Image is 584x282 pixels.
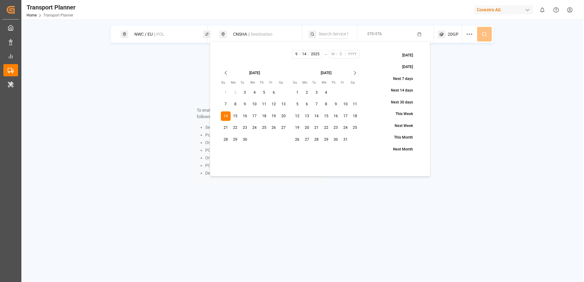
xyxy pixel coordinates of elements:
button: 19 [293,123,302,133]
button: 16 [240,111,250,121]
button: 13 [302,111,312,121]
button: 3 [312,88,322,98]
span: / [336,52,338,57]
input: D [301,52,308,57]
button: 25 [350,123,360,133]
input: M [330,52,336,57]
li: Service String [205,124,323,131]
li: Origin and Destination [205,139,323,146]
button: [DATE] [388,50,419,61]
button: 26 [293,135,302,145]
p: To enable searching, add ETA, ETD, containerType and one of the following: [197,107,323,120]
li: Origin and Service String [205,155,323,161]
button: This Week [381,109,419,120]
li: POL and Service String [205,147,323,154]
button: 7 [221,99,231,109]
button: Next 14 days [377,85,419,96]
button: 6 [302,99,312,109]
button: ETD-ETA [361,28,430,40]
button: 18 [350,111,360,121]
button: 29 [231,135,240,145]
div: - [325,50,327,59]
button: 14 [312,111,322,121]
li: Destination and Service String [205,170,323,176]
button: show 0 new notifications [535,3,549,17]
a: Home [27,13,37,17]
th: Sunday [293,80,302,86]
button: 4 [250,88,260,98]
button: 28 [221,135,231,145]
li: Port Pair [205,132,323,138]
span: / [308,52,309,57]
button: Next Month [379,144,419,155]
button: 20 [302,123,312,133]
th: Sunday [221,80,231,86]
button: 15 [321,111,331,121]
button: 10 [341,99,350,109]
button: 14 [221,111,231,121]
th: Wednesday [250,80,260,86]
input: YYYY [309,52,322,57]
button: 18 [259,111,269,121]
button: 6 [269,88,279,98]
span: / [299,52,301,57]
button: 8 [321,99,331,109]
th: Monday [231,80,240,86]
button: 23 [240,123,250,133]
button: 5 [293,99,302,109]
button: This Month [380,132,419,143]
div: [DATE] [321,70,331,76]
div: Transport Planner [27,3,75,12]
th: Wednesday [321,80,331,86]
button: 24 [341,123,350,133]
span: / [345,52,346,57]
button: 17 [341,111,350,121]
button: 12 [269,99,279,109]
button: 9 [240,99,250,109]
th: Friday [269,80,279,86]
th: Monday [302,80,312,86]
th: Saturday [350,80,360,86]
div: [DATE] [249,70,260,76]
button: Next 7 days [379,74,419,84]
button: 16 [331,111,341,121]
div: NWC / EU [131,29,197,40]
button: 26 [269,123,279,133]
span: ETD-ETA [367,32,382,36]
li: POD and Service String [205,162,323,169]
button: Covestro AG [474,4,535,16]
button: 2 [302,88,312,98]
button: 19 [269,111,279,121]
button: Help Center [549,3,563,17]
button: 24 [250,123,260,133]
button: 10 [250,99,260,109]
th: Friday [341,80,350,86]
button: Next Week [381,121,419,131]
input: Search Service String [319,30,348,39]
button: 15 [231,111,240,121]
div: Covestro AG [474,5,533,14]
button: 21 [221,123,231,133]
button: 31 [341,135,350,145]
input: M [293,52,300,57]
span: 20GP [448,31,458,38]
button: 8 [231,99,240,109]
button: 13 [279,99,288,109]
button: 4 [321,88,331,98]
button: 27 [302,135,312,145]
button: 23 [331,123,341,133]
input: D [337,52,345,57]
button: 11 [259,99,269,109]
button: 30 [331,135,341,145]
button: 20 [279,111,288,121]
button: 30 [240,135,250,145]
th: Tuesday [240,80,250,86]
button: 28 [312,135,322,145]
button: 12 [293,111,302,121]
button: 7 [312,99,322,109]
th: Saturday [279,80,288,86]
button: 22 [321,123,331,133]
button: [DATE] [388,62,419,73]
button: 22 [231,123,240,133]
button: 17 [250,111,260,121]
